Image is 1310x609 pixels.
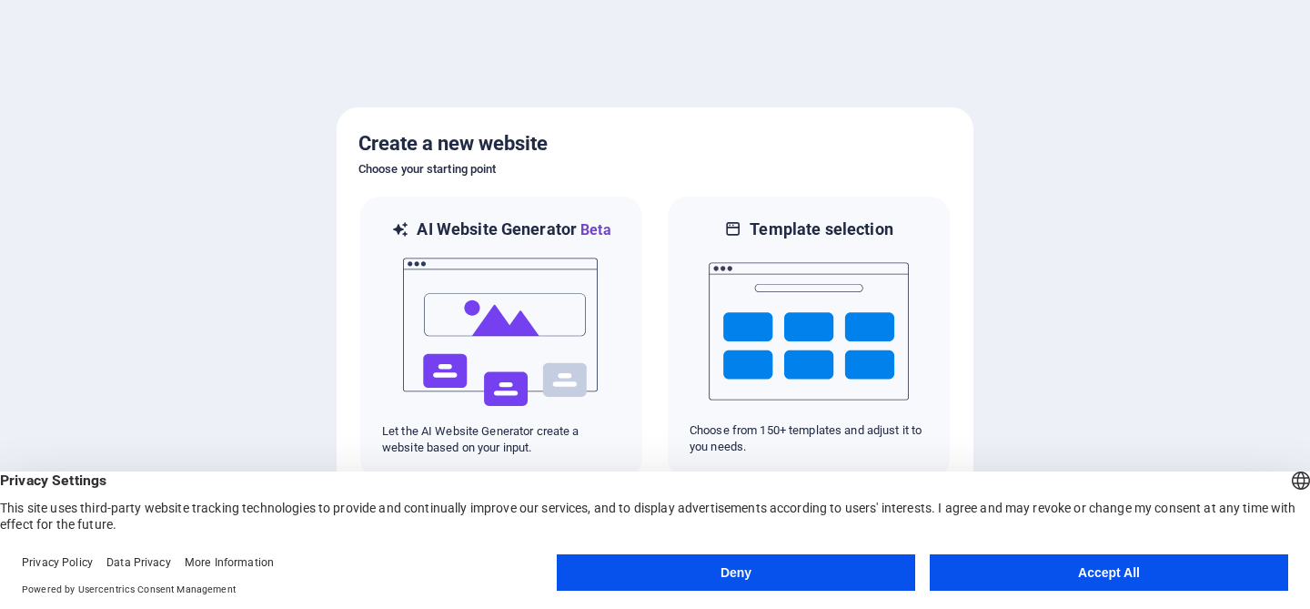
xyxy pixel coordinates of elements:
[358,158,952,180] h6: Choose your starting point
[358,129,952,158] h5: Create a new website
[417,218,610,241] h6: AI Website Generator
[382,423,620,456] p: Let the AI Website Generator create a website based on your input.
[577,221,611,239] span: Beta
[666,195,952,480] div: Template selectionChoose from 150+ templates and adjust it to you needs.
[690,422,928,455] p: Choose from 150+ templates and adjust it to you needs.
[750,218,892,240] h6: Template selection
[358,195,644,480] div: AI Website GeneratorBetaaiLet the AI Website Generator create a website based on your input.
[401,241,601,423] img: ai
